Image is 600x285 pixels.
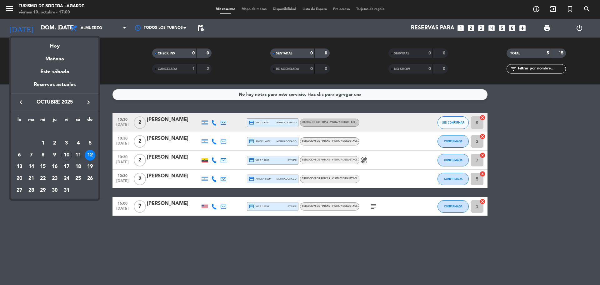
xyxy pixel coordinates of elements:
[25,116,37,126] th: martes
[37,173,48,184] div: 22
[17,99,25,106] i: keyboard_arrow_left
[61,138,72,149] div: 3
[11,63,98,81] div: Este sábado
[27,98,83,106] span: octubre 2025
[14,161,25,172] div: 13
[73,173,83,184] div: 25
[61,185,72,196] td: 31 de octubre de 2025
[61,149,72,161] td: 10 de octubre de 2025
[84,161,96,173] td: 19 de octubre de 2025
[11,50,98,63] div: Mañana
[26,161,37,172] div: 14
[49,161,60,172] div: 16
[37,173,49,185] td: 22 de octubre de 2025
[61,137,72,149] td: 3 de octubre de 2025
[49,137,61,149] td: 2 de octubre de 2025
[25,185,37,196] td: 28 de octubre de 2025
[72,173,84,185] td: 25 de octubre de 2025
[13,149,25,161] td: 6 de octubre de 2025
[13,161,25,173] td: 13 de octubre de 2025
[37,149,49,161] td: 8 de octubre de 2025
[84,173,96,185] td: 26 de octubre de 2025
[85,138,95,149] div: 5
[61,150,72,160] div: 10
[37,161,49,173] td: 15 de octubre de 2025
[37,150,48,160] div: 8
[72,116,84,126] th: sábado
[25,149,37,161] td: 7 de octubre de 2025
[73,138,83,149] div: 4
[49,138,60,149] div: 2
[49,185,60,196] div: 30
[13,173,25,185] td: 20 de octubre de 2025
[37,185,49,196] td: 29 de octubre de 2025
[84,149,96,161] td: 12 de octubre de 2025
[85,161,95,172] div: 19
[37,185,48,196] div: 29
[11,81,98,94] div: Reservas actuales
[72,149,84,161] td: 11 de octubre de 2025
[26,150,37,160] div: 7
[73,150,83,160] div: 11
[73,161,83,172] div: 18
[25,161,37,173] td: 14 de octubre de 2025
[61,116,72,126] th: viernes
[84,116,96,126] th: domingo
[61,185,72,196] div: 31
[85,173,95,184] div: 26
[14,185,25,196] div: 27
[49,173,61,185] td: 23 de octubre de 2025
[49,185,61,196] td: 30 de octubre de 2025
[14,173,25,184] div: 20
[37,161,48,172] div: 15
[85,150,95,160] div: 12
[61,173,72,185] td: 24 de octubre de 2025
[72,161,84,173] td: 18 de octubre de 2025
[49,116,61,126] th: jueves
[13,116,25,126] th: lunes
[13,125,96,137] td: OCT.
[49,149,61,161] td: 9 de octubre de 2025
[61,161,72,172] div: 17
[26,173,37,184] div: 21
[84,137,96,149] td: 5 de octubre de 2025
[49,150,60,160] div: 9
[49,173,60,184] div: 23
[83,98,94,106] button: keyboard_arrow_right
[37,138,48,149] div: 1
[37,137,49,149] td: 1 de octubre de 2025
[26,185,37,196] div: 28
[85,99,92,106] i: keyboard_arrow_right
[37,116,49,126] th: miércoles
[13,185,25,196] td: 27 de octubre de 2025
[49,161,61,173] td: 16 de octubre de 2025
[11,38,98,50] div: Hoy
[61,173,72,184] div: 24
[15,98,27,106] button: keyboard_arrow_left
[25,173,37,185] td: 21 de octubre de 2025
[61,161,72,173] td: 17 de octubre de 2025
[14,150,25,160] div: 6
[72,137,84,149] td: 4 de octubre de 2025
